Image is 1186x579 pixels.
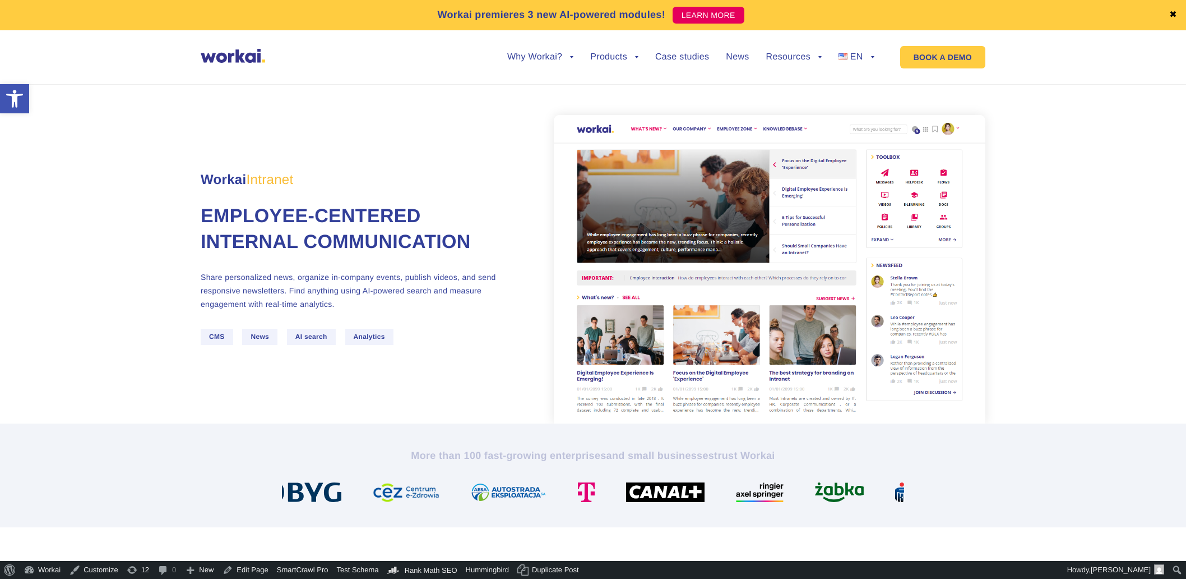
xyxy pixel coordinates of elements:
[726,53,749,62] a: News
[201,160,293,187] span: Workai
[287,329,336,345] span: AI search
[1091,566,1151,574] span: [PERSON_NAME]
[1063,561,1169,579] a: Howdy,
[242,329,277,345] span: News
[201,270,509,311] p: Share personalized news, organize in-company events, publish videos, and send responsive newslett...
[383,561,462,579] a: Rank Math Dashboard
[201,204,509,255] h1: Employee-centered internal communication
[332,561,383,579] a: Test Schema
[141,561,149,579] span: 12
[606,450,714,461] i: and small businesses
[532,561,579,579] span: Duplicate Post
[462,561,513,579] a: Hummingbird
[405,566,457,575] span: Rank Math SEO
[172,561,176,579] span: 0
[273,561,333,579] a: SmartCrawl Pro
[201,329,233,345] span: CMS
[507,53,573,62] a: Why Workai?
[900,46,985,68] a: BOOK A DEMO
[437,7,665,22] p: Workai premieres 3 new AI-powered modules!
[1169,11,1177,20] a: ✖
[766,53,822,62] a: Resources
[218,561,272,579] a: Edit Page
[199,561,214,579] span: New
[345,329,393,345] span: Analytics
[247,172,294,187] em: Intranet
[655,53,709,62] a: Case studies
[282,449,904,462] h2: More than 100 fast-growing enterprises trust Workai
[850,52,863,62] span: EN
[65,561,122,579] a: Customize
[20,561,65,579] a: Workai
[590,53,638,62] a: Products
[673,7,744,24] a: LEARN MORE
